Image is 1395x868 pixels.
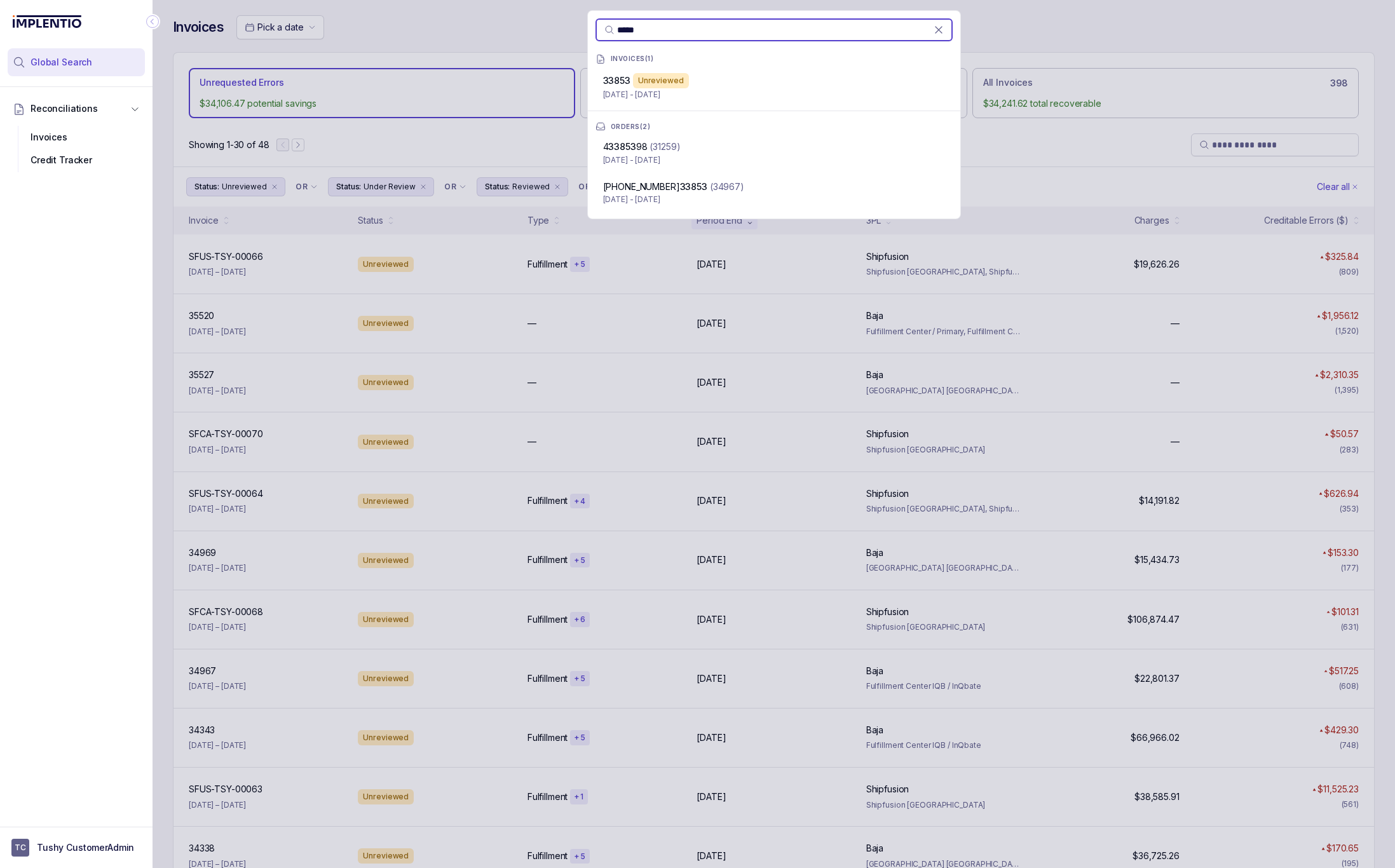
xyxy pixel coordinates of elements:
[18,149,135,172] div: Credit Tracker
[31,56,92,69] span: Global Search
[18,126,135,149] div: Invoices
[608,141,636,152] span: 33853
[603,88,945,101] p: [DATE] - [DATE]
[603,181,707,192] span: [PHONE_NUMBER]
[680,181,707,192] span: 33853
[8,123,145,175] div: Reconciliations
[650,140,680,153] p: (31259)
[633,73,689,88] div: Unreviewed
[145,14,160,29] div: Collapse Icon
[710,180,744,193] p: (34967)
[31,102,98,115] span: Reconciliations
[11,839,141,857] button: User initialsTushy CustomerAdmin
[603,141,648,152] span: 4 98
[11,839,29,857] span: User initials
[611,123,651,131] p: ORDERS ( 2 )
[37,841,134,854] p: Tushy CustomerAdmin
[603,75,630,86] span: 33853
[603,154,945,166] p: [DATE] - [DATE]
[8,95,145,123] button: Reconciliations
[611,55,654,63] p: INVOICES ( 1 )
[603,193,945,206] p: [DATE] - [DATE]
